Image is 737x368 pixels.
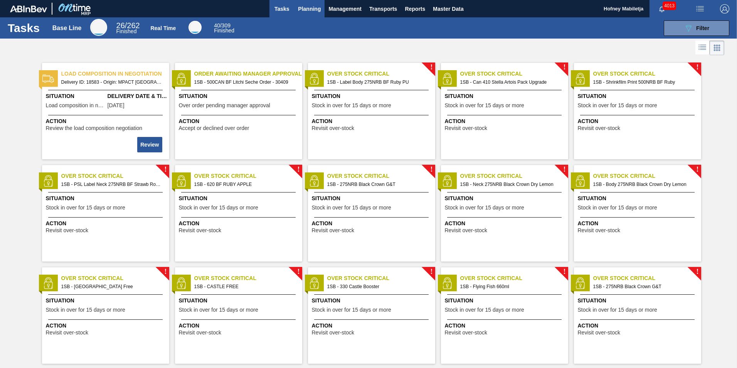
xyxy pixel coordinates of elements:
div: Base Line [116,22,140,34]
h1: Tasks [8,24,42,32]
span: Action [578,322,699,330]
span: Stock in over for 15 days or more [578,307,657,313]
span: 09/13/2025, [108,103,125,108]
span: Over order pending manager approval [179,103,270,108]
img: userActions [695,4,705,14]
span: Management [328,4,362,14]
span: Action [312,322,433,330]
div: Real Time [214,23,234,33]
span: ! [696,269,698,275]
span: Over Stock Critical [327,70,435,78]
span: ! [563,167,565,172]
span: 26 [116,21,125,30]
span: ! [430,64,432,70]
span: Over Stock Critical [61,274,169,282]
span: ! [297,167,300,172]
span: ! [696,167,698,172]
span: 40 [214,22,220,29]
span: 1SB - 275NRB Black Crown G&T [327,180,429,189]
span: Action [46,117,167,125]
span: Over Stock Critical [460,70,568,78]
span: Stock in over for 15 days or more [312,103,391,108]
div: Real Time [150,25,176,31]
span: 1SB - Label Body 275NRB BF Ruby PU [327,78,429,86]
span: Review the load composition negotiation [46,125,143,131]
span: Action [179,219,300,228]
span: Transports [369,4,397,14]
span: ! [563,269,565,275]
span: / 262 [116,21,140,30]
span: 1SB - Neck 275NRB Black Crown Dry Lemon [460,180,562,189]
span: Situation [46,194,167,203]
span: Revisit over-stock [445,125,487,131]
span: Action [445,117,566,125]
span: 1SB - 275NRB Black Crown G&T [593,282,695,291]
span: Over Stock Critical [194,172,302,180]
div: Card Vision [710,41,724,55]
span: 1SB - PSL Label Neck 275NRB BF Strawb Rouge PU [61,180,163,189]
span: 1SB - 500CAN BF Litchi Seche Order - 30409 [194,78,296,86]
div: Base Line [52,25,82,32]
span: Action [179,322,300,330]
span: Over Stock Critical [61,172,169,180]
span: Revisit over-stock [312,228,354,233]
img: status [441,277,453,289]
span: Finished [116,28,137,34]
img: status [42,175,54,187]
span: 1SB - Flying Fish 660ml [460,282,562,291]
span: Situation [445,92,566,100]
span: Revisit over-stock [578,330,620,336]
img: status [441,73,453,84]
img: TNhmsLtSVTkK8tSr43FrP2fwEKptu5GPRR3wAAAABJRU5ErkJggg== [10,5,47,12]
img: status [175,175,187,187]
span: Tasks [273,4,290,14]
span: Revisit over-stock [312,330,354,336]
span: Revisit over-stock [445,228,487,233]
button: Filter [664,20,729,36]
span: Situation [179,297,300,305]
span: Action [445,219,566,228]
span: Stock in over for 15 days or more [445,205,524,211]
span: Revisit over-stock [312,125,354,131]
img: Logout [720,4,729,14]
span: Stock in over for 15 days or more [179,307,258,313]
span: ! [430,269,432,275]
span: Over Stock Critical [327,274,435,282]
span: Situation [445,194,566,203]
img: status [308,73,320,84]
span: Action [578,117,699,125]
div: Base Line [90,19,107,36]
span: Revisit over-stock [578,125,620,131]
span: Revisit over-stock [46,330,88,336]
span: Situation [312,92,433,100]
span: Situation [46,92,106,100]
img: status [308,175,320,187]
span: ! [563,64,565,70]
span: Over Stock Critical [327,172,435,180]
span: Situation [312,194,433,203]
span: Over Stock Critical [593,70,701,78]
span: Situation [578,194,699,203]
span: Situation [46,297,167,305]
span: Revisit over-stock [445,330,487,336]
span: Action [46,322,167,330]
img: status [574,277,586,289]
span: Stock in over for 15 days or more [312,205,391,211]
span: Action [312,219,433,228]
span: Revisit over-stock [179,330,221,336]
span: 1SB - 330 Castle Booster [327,282,429,291]
img: status [175,73,187,84]
span: Stock in over for 15 days or more [46,307,125,313]
span: Accept or declined over order [179,125,249,131]
div: Real Time [188,21,202,34]
span: Master Data [433,4,463,14]
span: ! [164,167,167,172]
span: Action [312,117,433,125]
span: Situation [578,92,699,100]
span: Stock in over for 15 days or more [46,205,125,211]
span: Delivery Date & Time [108,92,167,100]
div: Complete task: 2200736 [138,136,163,153]
img: status [175,277,187,289]
img: status [574,73,586,84]
span: Over Stock Critical [593,172,701,180]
